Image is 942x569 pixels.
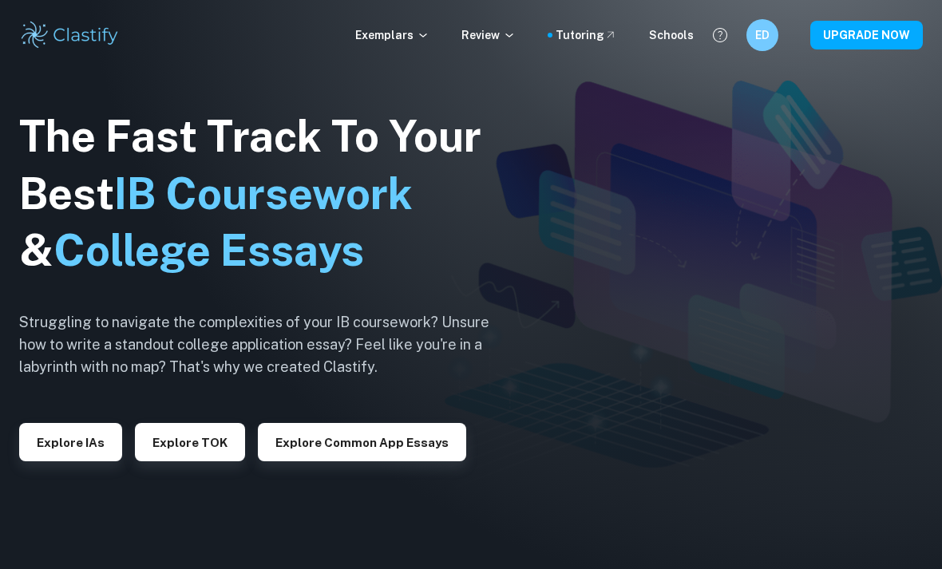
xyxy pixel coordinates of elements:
h6: ED [754,26,772,44]
a: Explore TOK [135,434,245,449]
button: UPGRADE NOW [810,21,923,49]
img: Clastify logo [19,19,121,51]
a: Explore Common App essays [258,434,466,449]
span: College Essays [53,225,364,275]
h1: The Fast Track To Your Best & [19,108,514,280]
button: Help and Feedback [706,22,734,49]
button: Explore TOK [135,423,245,461]
button: Explore Common App essays [258,423,466,461]
a: Schools [649,26,694,44]
a: Explore IAs [19,434,122,449]
p: Exemplars [355,26,429,44]
button: Explore IAs [19,423,122,461]
span: IB Coursework [114,168,413,219]
a: Tutoring [556,26,617,44]
h6: Struggling to navigate the complexities of your IB coursework? Unsure how to write a standout col... [19,311,514,378]
button: ED [746,19,778,51]
p: Review [461,26,516,44]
